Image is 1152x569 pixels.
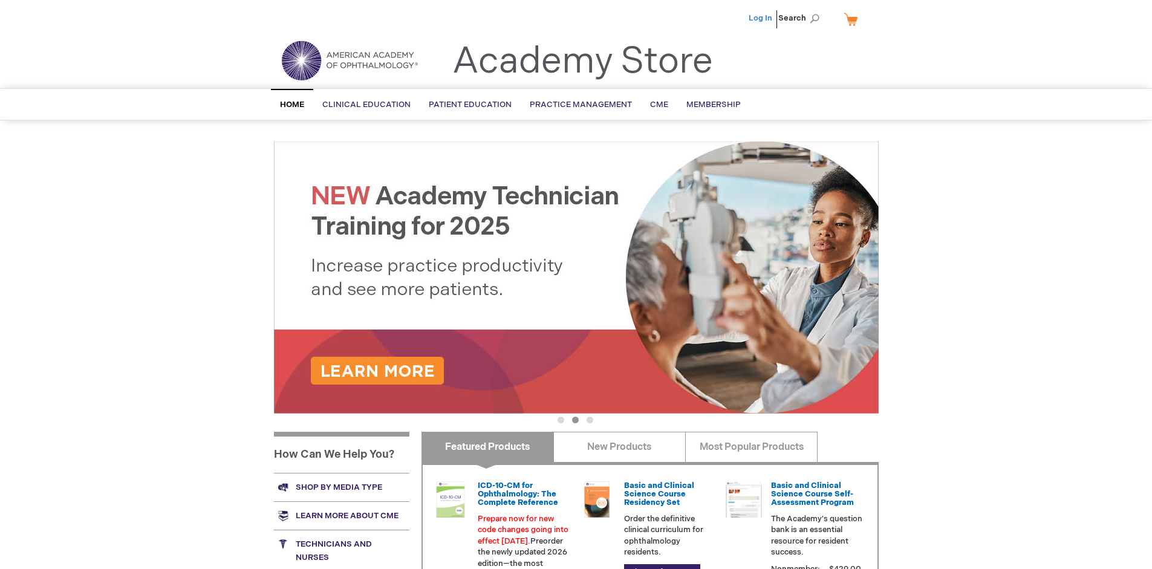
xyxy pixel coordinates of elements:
font: Prepare now for new code changes going into effect [DATE]. [478,514,568,546]
button: 1 of 3 [558,417,564,423]
button: 3 of 3 [587,417,593,423]
span: Patient Education [429,100,512,109]
h1: How Can We Help You? [274,432,409,473]
a: Academy Store [452,40,713,83]
p: Order the definitive clinical curriculum for ophthalmology residents. [624,513,716,558]
a: Learn more about CME [274,501,409,530]
a: Shop by media type [274,473,409,501]
a: New Products [553,432,686,462]
span: Home [280,100,304,109]
a: Basic and Clinical Science Course Residency Set [624,481,694,508]
span: Practice Management [530,100,632,109]
p: The Academy's question bank is an essential resource for resident success. [771,513,863,558]
img: 02850963u_47.png [579,481,615,518]
span: Membership [686,100,741,109]
span: Search [778,6,824,30]
a: Most Popular Products [685,432,818,462]
a: Log In [749,13,772,23]
a: Basic and Clinical Science Course Self-Assessment Program [771,481,854,508]
img: 0120008u_42.png [432,481,469,518]
button: 2 of 3 [572,417,579,423]
span: Clinical Education [322,100,411,109]
span: CME [650,100,668,109]
img: bcscself_20.jpg [726,481,762,518]
a: ICD-10-CM for Ophthalmology: The Complete Reference [478,481,558,508]
a: Featured Products [421,432,554,462]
